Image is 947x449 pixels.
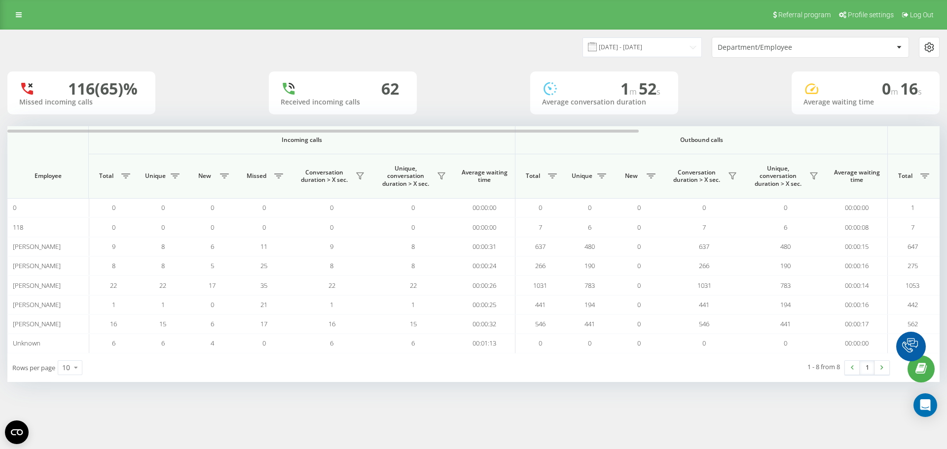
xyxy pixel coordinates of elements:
span: Total [893,172,917,180]
div: 116 (65)% [68,79,138,98]
span: 0 [211,300,214,309]
span: 441 [535,300,546,309]
span: 17 [209,281,216,290]
span: 0 [539,203,542,212]
div: Missed incoming calls [19,98,144,106]
span: Conversation duration > Х sec. [668,169,725,184]
span: 0 [539,339,542,347]
span: 637 [535,242,546,251]
span: 190 [584,261,595,270]
span: 6 [211,319,214,328]
span: m [629,86,639,97]
div: Department/Employee [718,43,836,52]
span: 25 [260,261,267,270]
button: Open CMP widget [5,420,29,444]
span: New [192,172,217,180]
td: 00:00:00 [454,217,515,237]
span: 194 [584,300,595,309]
span: Total [520,172,545,180]
td: 00:00:16 [826,256,888,276]
span: 6 [161,339,165,347]
span: 7 [702,223,706,232]
span: 0 [588,339,591,347]
span: 1 [330,300,333,309]
span: 9 [112,242,115,251]
span: m [891,86,900,97]
div: Average conversation duration [542,98,666,106]
span: 7 [911,223,914,232]
span: 1031 [697,281,711,290]
span: 0 [262,203,266,212]
span: 0 [637,339,641,347]
td: 00:00:32 [454,314,515,334]
td: 00:00:26 [454,276,515,295]
span: 22 [410,281,417,290]
span: 0 [262,223,266,232]
span: [PERSON_NAME] [13,242,61,251]
span: s [918,86,922,97]
span: 0 [211,203,214,212]
td: 00:00:00 [454,198,515,217]
span: 8 [411,242,415,251]
span: 21 [260,300,267,309]
span: 8 [330,261,333,270]
span: 6 [784,223,787,232]
span: 1 [161,300,165,309]
span: 0 [784,203,787,212]
span: 1053 [906,281,919,290]
span: Rows per page [12,363,55,372]
span: 194 [780,300,791,309]
span: Profile settings [848,11,894,19]
td: 00:00:24 [454,256,515,276]
span: 8 [161,242,165,251]
span: 0 [112,203,115,212]
span: [PERSON_NAME] [13,319,61,328]
span: 0 [637,203,641,212]
td: 00:00:31 [454,237,515,256]
span: Outbound calls [539,136,865,144]
span: 1 [411,300,415,309]
span: Employee [16,172,80,180]
span: 16 [900,78,922,99]
span: 0 [637,300,641,309]
span: 1 [620,78,639,99]
span: Unique, conversation duration > Х sec. [750,165,806,188]
span: Average waiting time [461,169,508,184]
span: 546 [535,319,546,328]
span: 0 [262,339,266,347]
span: 11 [260,242,267,251]
span: 783 [780,281,791,290]
span: 52 [639,78,660,99]
span: Unknown [13,339,40,347]
span: Conversation duration > Х sec. [296,169,353,184]
span: 4 [211,339,214,347]
span: Average waiting time [834,169,880,184]
span: 647 [908,242,918,251]
a: 1 [860,361,874,375]
span: 0 [411,223,415,232]
div: 10 [62,363,70,373]
div: 1 - 8 from 8 [807,362,840,372]
span: 0 [702,203,706,212]
span: 0 [411,203,415,212]
span: 783 [584,281,595,290]
div: Average waiting time [803,98,928,106]
span: 562 [908,319,918,328]
span: 15 [410,319,417,328]
span: 15 [159,319,166,328]
span: 0 [637,223,641,232]
span: New [619,172,644,180]
span: Total [94,172,118,180]
span: 8 [112,261,115,270]
span: 6 [211,242,214,251]
span: 441 [780,319,791,328]
span: 1031 [533,281,547,290]
span: 1 [911,203,914,212]
span: Log Out [910,11,934,19]
span: 9 [330,242,333,251]
span: 0 [784,339,787,347]
span: 22 [110,281,117,290]
span: 22 [328,281,335,290]
span: 6 [588,223,591,232]
span: 266 [535,261,546,270]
